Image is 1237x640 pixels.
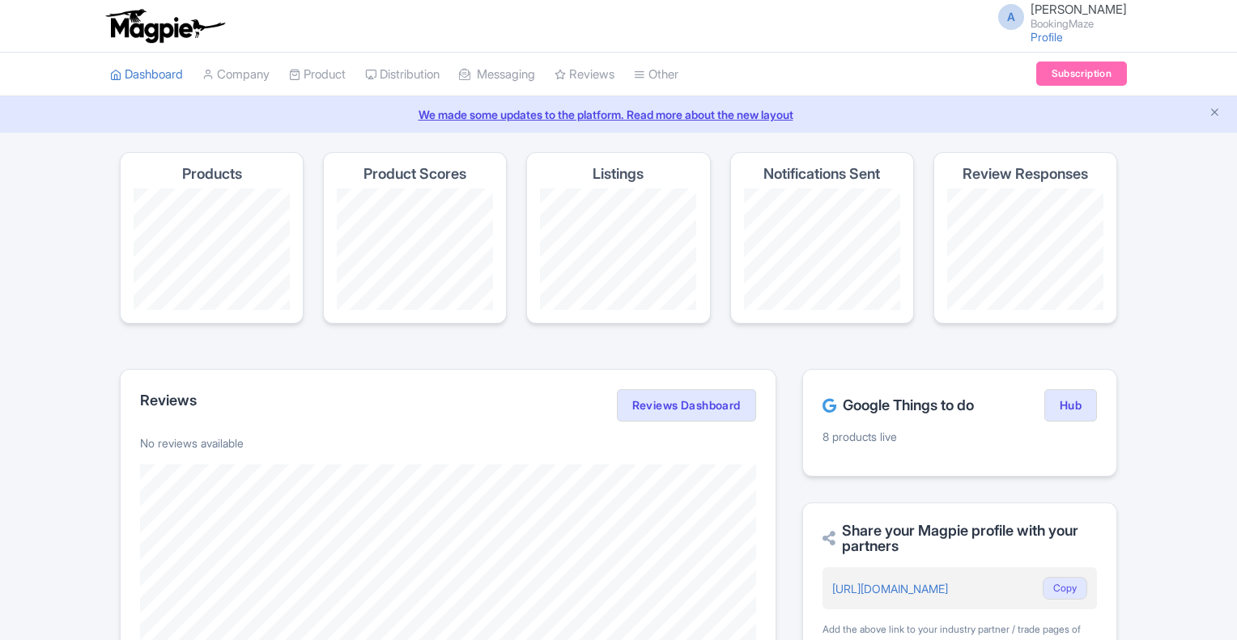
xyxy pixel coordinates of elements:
p: No reviews available [140,434,756,451]
h4: Product Scores [363,166,466,182]
h2: Share your Magpie profile with your partners [823,523,1097,555]
a: Hub [1044,389,1097,422]
small: BookingMaze [1031,19,1127,29]
a: Profile [1031,30,1063,44]
a: Company [202,53,270,97]
a: Product [289,53,346,97]
h4: Products [182,166,242,182]
h4: Listings [593,166,644,182]
button: Copy [1043,577,1087,600]
p: 8 products live [823,428,1097,445]
a: Reviews [555,53,614,97]
img: logo-ab69f6fb50320c5b225c76a69d11143b.png [102,8,227,44]
a: We made some updates to the platform. Read more about the new layout [10,106,1227,123]
a: Dashboard [110,53,183,97]
h4: Review Responses [963,166,1088,182]
button: Close announcement [1209,104,1221,123]
a: Subscription [1036,61,1127,86]
span: [PERSON_NAME] [1031,2,1127,17]
h4: Notifications Sent [763,166,880,182]
a: Other [634,53,678,97]
a: Distribution [365,53,440,97]
h2: Reviews [140,392,197,409]
span: A [998,4,1024,30]
a: Messaging [459,53,535,97]
a: A [PERSON_NAME] BookingMaze [988,3,1127,29]
h2: Google Things to do [823,397,974,413]
a: [URL][DOMAIN_NAME] [832,582,948,595]
a: Reviews Dashboard [617,389,756,422]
